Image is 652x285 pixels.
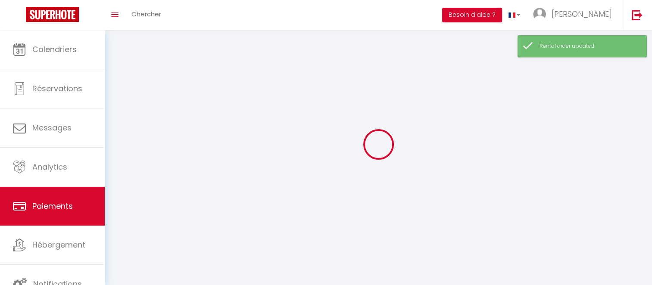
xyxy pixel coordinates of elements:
span: Analytics [32,161,67,172]
span: Messages [32,122,72,133]
span: [PERSON_NAME] [552,9,612,19]
span: Hébergement [32,239,85,250]
span: Réservations [32,83,82,94]
span: Chercher [131,9,161,19]
span: Calendriers [32,44,77,55]
button: Besoin d'aide ? [442,8,502,22]
img: logout [632,9,643,20]
img: Super Booking [26,7,79,22]
div: Rental order updated [540,42,638,50]
button: Ouvrir le widget de chat LiveChat [7,3,33,29]
img: ... [533,8,546,21]
span: Paiements [32,201,73,211]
